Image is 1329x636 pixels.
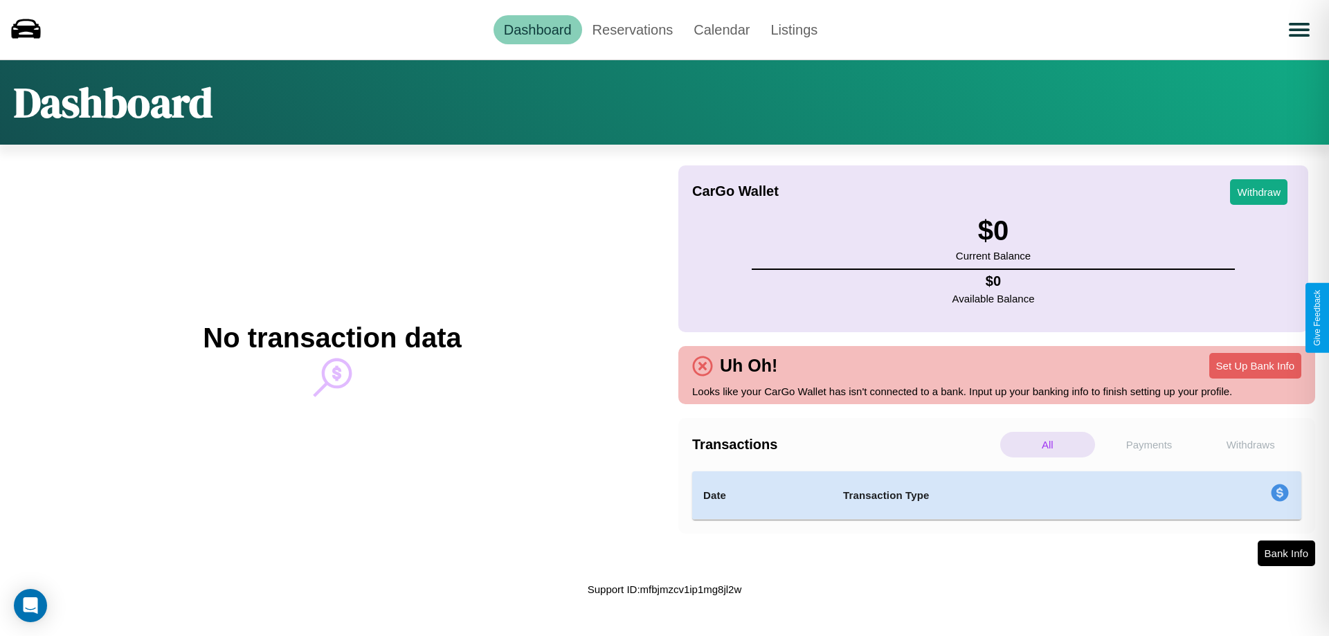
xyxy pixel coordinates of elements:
[1209,353,1301,379] button: Set Up Bank Info
[760,15,828,44] a: Listings
[692,471,1301,520] table: simple table
[1203,432,1298,457] p: Withdraws
[683,15,760,44] a: Calendar
[1000,432,1095,457] p: All
[1102,432,1197,457] p: Payments
[14,589,47,622] div: Open Intercom Messenger
[703,487,821,504] h4: Date
[843,487,1157,504] h4: Transaction Type
[692,183,779,199] h4: CarGo Wallet
[14,74,213,131] h1: Dashboard
[1312,290,1322,346] div: Give Feedback
[956,246,1031,265] p: Current Balance
[1280,10,1319,49] button: Open menu
[692,437,997,453] h4: Transactions
[956,215,1031,246] h3: $ 0
[203,322,461,354] h2: No transaction data
[952,273,1035,289] h4: $ 0
[582,15,684,44] a: Reservations
[1230,179,1287,205] button: Withdraw
[494,15,582,44] a: Dashboard
[1258,540,1315,566] button: Bank Info
[692,382,1301,401] p: Looks like your CarGo Wallet has isn't connected to a bank. Input up your banking info to finish ...
[952,289,1035,308] p: Available Balance
[588,580,742,599] p: Support ID: mfbjmzcv1ip1mg8jl2w
[713,356,784,376] h4: Uh Oh!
